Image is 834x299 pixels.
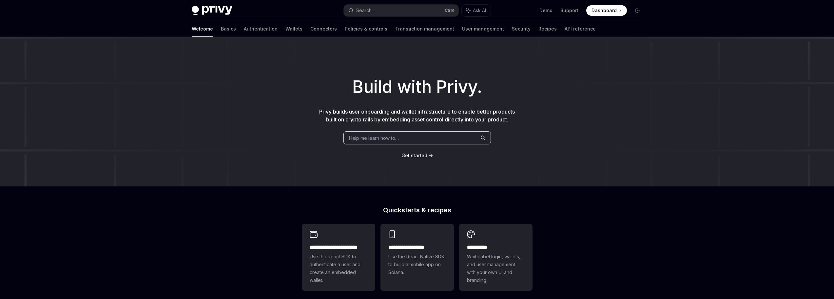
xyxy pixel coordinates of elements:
[285,21,302,37] a: Wallets
[380,224,454,291] a: **** **** **** ***Use the React Native SDK to build a mobile app on Solana.
[632,5,643,16] button: Toggle dark mode
[565,21,596,37] a: API reference
[319,108,515,123] span: Privy builds user onboarding and wallet infrastructure to enable better products built on crypto ...
[310,21,337,37] a: Connectors
[459,224,533,291] a: **** *****Whitelabel login, wallets, and user management with your own UI and branding.
[244,21,278,37] a: Authentication
[310,253,367,284] span: Use the React SDK to authenticate a user and create an embedded wallet.
[538,21,557,37] a: Recipes
[560,7,578,14] a: Support
[10,74,824,100] h1: Build with Privy.
[345,21,387,37] a: Policies & controls
[592,7,617,14] span: Dashboard
[401,152,427,159] a: Get started
[462,5,491,16] button: Ask AI
[512,21,531,37] a: Security
[302,207,533,213] h2: Quickstarts & recipes
[586,5,627,16] a: Dashboard
[356,7,375,14] div: Search...
[349,135,399,141] span: Help me learn how to…
[467,253,525,284] span: Whitelabel login, wallets, and user management with your own UI and branding.
[221,21,236,37] a: Basics
[473,7,486,14] span: Ask AI
[192,6,232,15] img: dark logo
[462,21,504,37] a: User management
[388,253,446,276] span: Use the React Native SDK to build a mobile app on Solana.
[344,5,458,16] button: Search...CtrlK
[539,7,553,14] a: Demo
[395,21,454,37] a: Transaction management
[445,8,455,13] span: Ctrl K
[401,153,427,158] span: Get started
[192,21,213,37] a: Welcome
